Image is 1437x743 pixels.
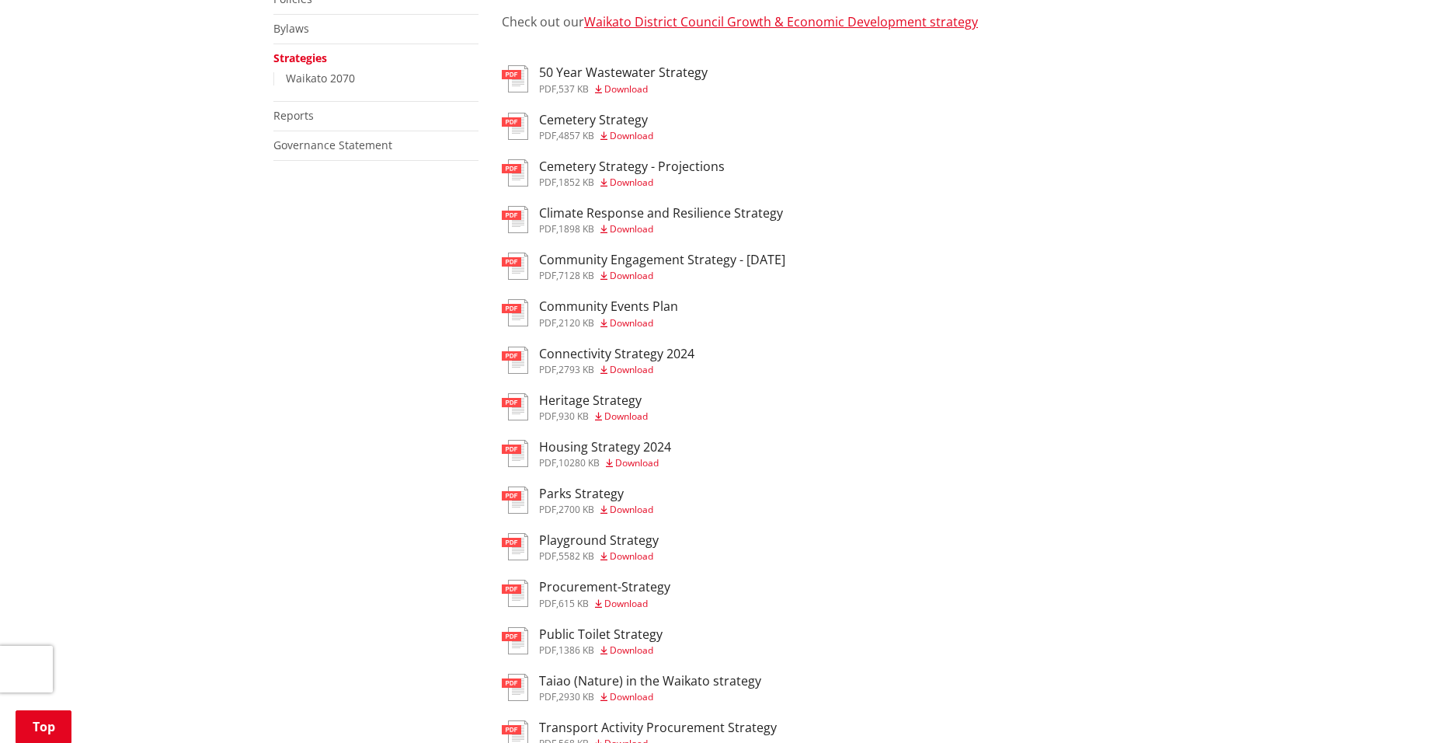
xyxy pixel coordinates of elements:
span: pdf [539,222,556,235]
a: Bylaws [273,21,309,36]
span: 5582 KB [558,549,594,563]
span: Download [610,549,653,563]
span: Download [610,690,653,703]
div: , [539,692,761,702]
span: pdf [539,690,556,703]
div: , [539,459,671,468]
div: , [539,505,653,515]
a: Waikato 2070 [286,71,355,85]
h3: 50 Year Wastewater Strategy [539,65,708,80]
span: pdf [539,549,556,563]
span: pdf [539,176,556,189]
a: Taiao (Nature) in the Waikato strategy pdf,2930 KB Download [502,674,761,702]
a: Waikato District Council Growth & Economic Development strategy [584,13,978,30]
a: Cemetery Strategy pdf,4857 KB Download [502,113,653,141]
div: , [539,412,648,421]
span: pdf [539,316,556,330]
span: Download [610,129,653,142]
h3: Community Events Plan [539,299,678,314]
div: , [539,599,670,609]
span: Download [604,82,648,96]
span: Download [610,222,653,235]
h3: Transport Activity Procurement Strategy [539,720,777,735]
span: 4857 KB [558,129,594,142]
div: , [539,225,783,234]
img: document-pdf.svg [502,440,528,467]
a: Public Toilet Strategy pdf,1386 KB Download [502,627,663,655]
span: Download [610,644,653,657]
a: Playground Strategy pdf,5582 KB Download [502,533,659,561]
img: document-pdf.svg [502,206,528,233]
a: Parks Strategy pdf,2700 KB Download [502,487,653,515]
span: 2930 KB [558,690,594,703]
a: Strategies [273,51,327,65]
a: Community Events Plan pdf,2120 KB Download [502,299,678,327]
a: Community Engagement Strategy - [DATE] pdf,7128 KB Download [502,253,785,281]
img: document-pdf.svg [502,347,528,374]
h3: Community Engagement Strategy - [DATE] [539,253,785,267]
h3: Cemetery Strategy - Projections [539,159,725,174]
a: Governance Statement [273,138,392,152]
a: Top [16,710,71,743]
img: document-pdf.svg [502,253,528,280]
span: Download [610,316,653,330]
span: 2120 KB [558,316,594,330]
span: pdf [539,597,556,610]
div: , [539,552,659,561]
h3: Cemetery Strategy [539,113,653,127]
a: Reports [273,108,314,123]
span: pdf [539,82,556,96]
img: document-pdf.svg [502,627,528,654]
h3: Parks Strategy [539,487,653,501]
h3: Climate Response and Resilience Strategy [539,206,783,221]
span: 537 KB [558,82,589,96]
img: document-pdf.svg [502,65,528,92]
span: 1898 KB [558,222,594,235]
h3: Public Toilet Strategy [539,627,663,642]
div: , [539,365,694,375]
span: 2700 KB [558,503,594,516]
h3: Taiao (Nature) in the Waikato strategy [539,674,761,689]
span: Download [615,456,659,469]
h3: Connectivity Strategy 2024 [539,347,694,361]
span: Download [604,597,648,610]
img: document-pdf.svg [502,487,528,514]
a: Heritage Strategy pdf,930 KB Download [502,393,648,421]
span: pdf [539,503,556,516]
span: pdf [539,456,556,469]
img: document-pdf.svg [502,533,528,560]
a: Housing Strategy 2024 pdf,10280 KB Download [502,440,671,468]
img: document-pdf.svg [502,580,528,607]
span: Download [604,410,648,423]
span: 7128 KB [558,269,594,282]
img: document-pdf.svg [502,113,528,140]
span: 10280 KB [558,456,600,469]
span: Download [610,176,653,189]
img: document-pdf.svg [502,299,528,326]
div: , [539,85,708,94]
img: document-pdf.svg [502,393,528,420]
h3: Housing Strategy 2024 [539,440,671,455]
a: Cemetery Strategy - Projections pdf,1852 KB Download [502,159,725,187]
span: Download [610,269,653,282]
span: pdf [539,410,556,423]
a: Connectivity Strategy 2024 pdf,2793 KB Download [502,347,694,375]
span: pdf [539,129,556,142]
div: , [539,178,725,187]
iframe: Messenger Launcher [1366,678,1421,734]
span: pdf [539,644,556,657]
div: , [539,271,785,281]
div: , [539,131,653,141]
span: pdf [539,363,556,376]
img: document-pdf.svg [502,159,528,187]
span: 1852 KB [558,176,594,189]
a: 50 Year Wastewater Strategy pdf,537 KB Download [502,65,708,93]
span: 1386 KB [558,644,594,657]
img: document-pdf.svg [502,674,528,701]
h3: Playground Strategy [539,533,659,548]
div: , [539,646,663,655]
span: pdf [539,269,556,282]
span: Download [610,503,653,516]
span: 2793 KB [558,363,594,376]
a: Procurement-Strategy pdf,615 KB Download [502,580,670,608]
